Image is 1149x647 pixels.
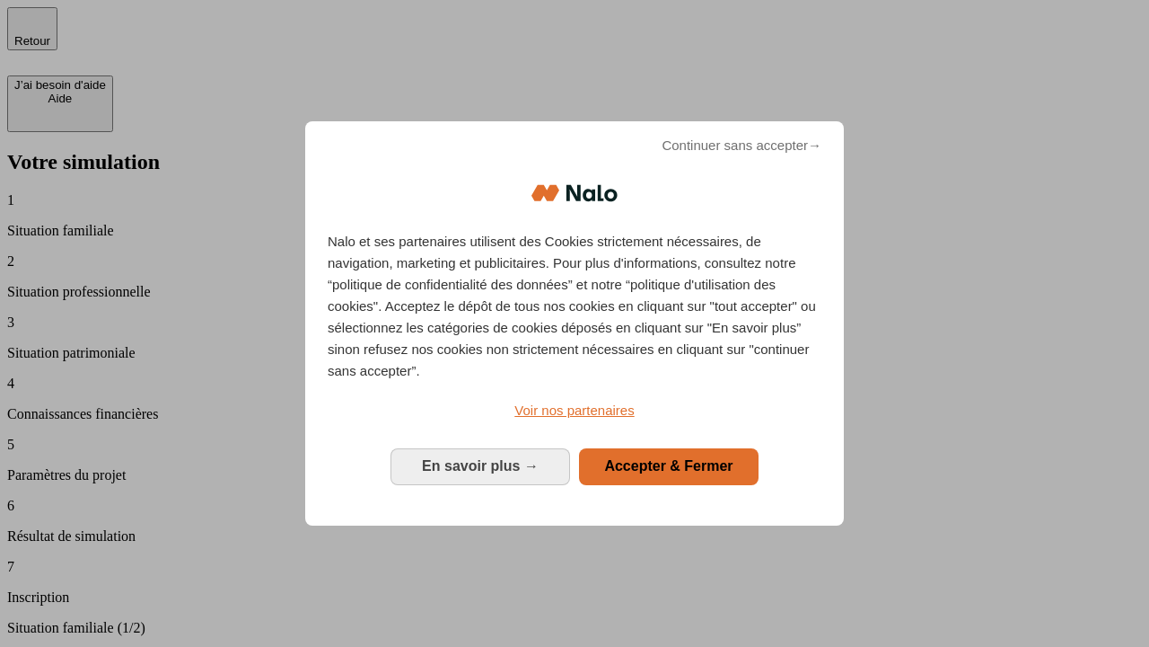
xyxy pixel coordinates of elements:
[390,448,570,484] button: En savoir plus: Configurer vos consentements
[514,403,634,418] span: Voir nos partenaires
[422,458,539,474] span: En savoir plus →
[328,400,821,421] a: Voir nos partenaires
[531,166,618,220] img: Logo
[604,458,732,474] span: Accepter & Fermer
[662,135,821,156] span: Continuer sans accepter→
[579,448,759,484] button: Accepter & Fermer: Accepter notre traitement des données et fermer
[328,231,821,382] p: Nalo et ses partenaires utilisent des Cookies strictement nécessaires, de navigation, marketing e...
[305,121,844,525] div: Bienvenue chez Nalo Gestion du consentement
